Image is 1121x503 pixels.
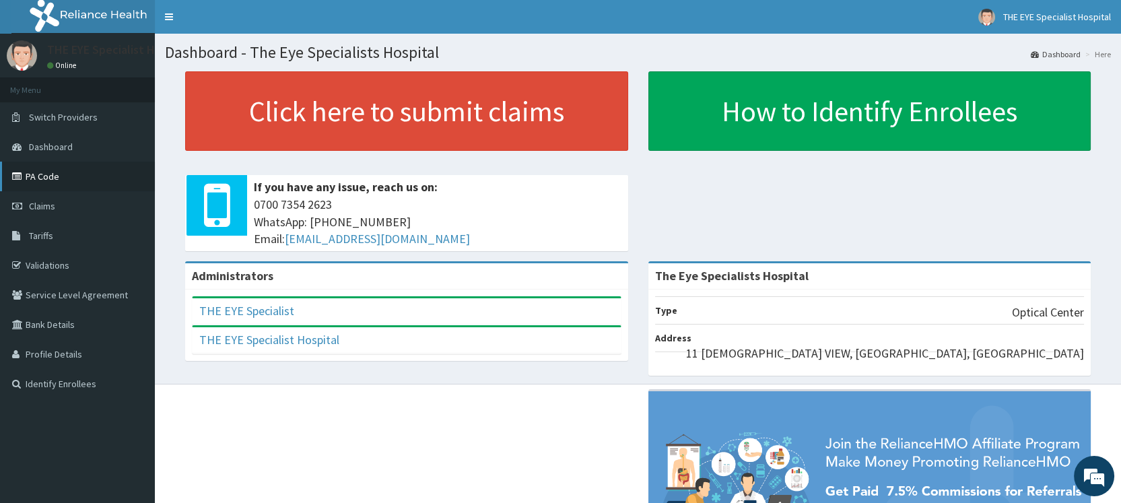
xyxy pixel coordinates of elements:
span: Dashboard [29,141,73,153]
img: User Image [7,40,37,71]
a: Click here to submit claims [185,71,628,151]
strong: The Eye Specialists Hospital [655,268,809,283]
span: Tariffs [29,230,53,242]
a: [EMAIL_ADDRESS][DOMAIN_NAME] [285,231,470,246]
a: Dashboard [1031,48,1081,60]
a: THE EYE Specialist [199,303,294,318]
p: THE EYE Specialist Hospital [47,44,191,56]
b: Type [655,304,677,316]
li: Here [1082,48,1111,60]
p: Optical Center [1012,304,1084,321]
a: THE EYE Specialist Hospital [199,332,339,347]
b: Administrators [192,268,273,283]
span: Switch Providers [29,111,98,123]
a: How to Identify Enrollees [648,71,1091,151]
a: Online [47,61,79,70]
span: Claims [29,200,55,212]
img: User Image [978,9,995,26]
h1: Dashboard - The Eye Specialists Hospital [165,44,1111,61]
p: 11 [DEMOGRAPHIC_DATA] VIEW, [GEOGRAPHIC_DATA], [GEOGRAPHIC_DATA] [686,345,1084,362]
b: If you have any issue, reach us on: [254,179,438,195]
span: THE EYE Specialist Hospital [1003,11,1111,23]
span: 0700 7354 2623 WhatsApp: [PHONE_NUMBER] Email: [254,196,621,248]
b: Address [655,332,691,344]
